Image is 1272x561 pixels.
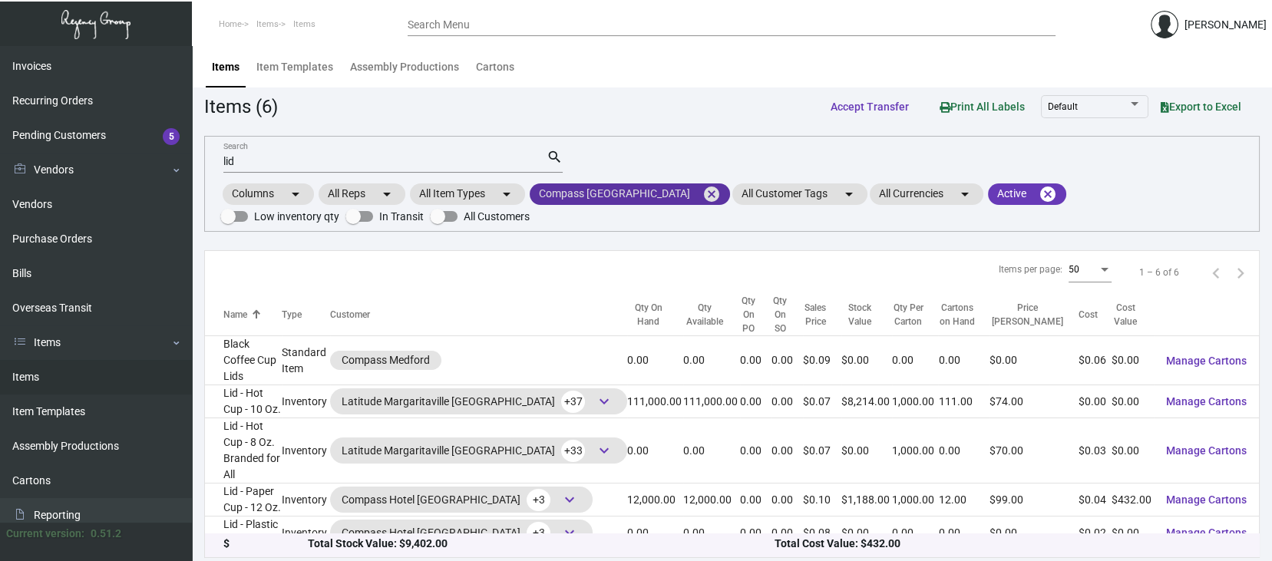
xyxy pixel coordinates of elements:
td: Inventory [282,385,330,418]
td: 0.00 [892,516,939,549]
span: Items [293,19,316,29]
div: Latitude Margaritaville [GEOGRAPHIC_DATA] [342,390,616,413]
button: Manage Cartons [1154,486,1259,513]
td: $0.04 [1079,483,1112,516]
td: 0.00 [771,385,803,418]
div: Price [PERSON_NAME] [990,301,1064,328]
div: Items [212,59,240,75]
div: Cartons on Hand [938,301,990,328]
td: Lid - Plastic Cup - 12 Oz. [205,516,282,549]
div: $ [223,536,308,553]
div: 0.51.2 [91,526,121,542]
span: +37 [561,391,585,413]
td: 0.00 [627,418,683,483]
td: Inventory [282,418,330,483]
div: Item Templates [256,59,333,75]
div: Price [PERSON_NAME] [990,301,1078,328]
mat-icon: cancel [702,185,721,203]
td: $0.07 [803,418,841,483]
div: Stock Value [841,301,892,328]
td: $0.00 [990,336,1078,385]
td: Lid - Hot Cup - 10 Oz. [205,385,282,418]
div: Qty Per Carton [892,301,939,328]
td: Inventory [282,516,330,549]
td: 12,000.00 [683,483,739,516]
td: $0.00 [1112,385,1154,418]
div: Compass Hotel [GEOGRAPHIC_DATA] [342,488,581,511]
span: Default [1048,101,1078,112]
button: Manage Cartons [1154,388,1259,415]
span: keyboard_arrow_down [560,523,579,542]
mat-chip: All Currencies [870,183,983,205]
div: Qty On PO [740,294,771,335]
td: Standard Item [282,336,330,385]
td: 12,000.00 [627,483,683,516]
div: Cartons on Hand [938,301,976,328]
td: 0.00 [938,418,990,483]
td: 0.00 [771,483,803,516]
img: admin@bootstrapmaster.com [1151,11,1178,38]
mat-icon: cancel [1039,185,1057,203]
td: $0.00 [1112,418,1154,483]
button: Manage Cartons [1154,519,1259,546]
td: $0.00 [1112,336,1154,385]
td: 12.00 [938,483,990,516]
div: Name [223,308,247,322]
div: Latitude Margaritaville [GEOGRAPHIC_DATA] [342,439,616,462]
span: Items [256,19,279,29]
td: $0.03 [1079,418,1112,483]
div: [PERSON_NAME] [1184,17,1267,33]
button: Manage Cartons [1154,437,1259,464]
td: $0.06 [1079,336,1112,385]
div: Cartons [476,59,514,75]
div: Items per page: [999,262,1062,276]
div: Qty Per Carton [892,301,925,328]
td: 0.00 [683,336,739,385]
td: $8,214.00 [841,385,892,418]
mat-chip: Active [988,183,1066,205]
mat-chip: Compass [GEOGRAPHIC_DATA] [530,183,730,205]
mat-icon: arrow_drop_down [497,185,516,203]
td: 0.00 [771,516,803,549]
div: Type [282,308,330,322]
td: 111,000.00 [683,385,739,418]
td: $0.00 [841,336,892,385]
div: Qty Available [683,301,725,328]
td: 111.00 [938,385,990,418]
td: 0.00 [683,516,739,549]
button: Next page [1228,260,1253,285]
td: Black Coffee Cup Lids [205,336,282,385]
div: Sales Price [803,301,841,328]
div: Qty On Hand [627,301,683,328]
td: $1,188.00 [841,483,892,516]
td: $70.00 [990,418,1078,483]
td: $0.09 [803,336,841,385]
td: 0.00 [627,516,683,549]
span: Home [219,19,242,29]
td: Lid - Hot Cup - 8 Oz. Branded for All [205,418,282,483]
td: $0.08 [803,516,841,549]
mat-select: Items per page: [1069,265,1112,276]
span: 50 [1069,264,1079,275]
mat-icon: arrow_drop_down [286,185,305,203]
div: Qty Available [683,301,739,328]
div: Current version: [6,526,84,542]
div: Compass Hotel [GEOGRAPHIC_DATA] [342,521,581,544]
span: Export to Excel [1161,101,1241,113]
span: +33 [561,440,585,462]
mat-chip: All Customer Tags [732,183,867,205]
td: Lid - Paper Cup - 12 Oz. [205,483,282,516]
div: Cost Value [1112,301,1154,328]
span: Manage Cartons [1166,493,1247,506]
td: $0.07 [803,385,841,418]
span: keyboard_arrow_down [595,441,613,460]
div: Cost [1079,308,1098,322]
td: 0.00 [740,418,771,483]
span: Accept Transfer [831,101,909,113]
mat-chip: Columns [223,183,314,205]
td: 1,000.00 [892,483,939,516]
button: Export to Excel [1148,93,1254,120]
span: Print All Labels [940,101,1025,113]
button: Print All Labels [927,92,1037,120]
span: Low inventory qty [254,207,339,226]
